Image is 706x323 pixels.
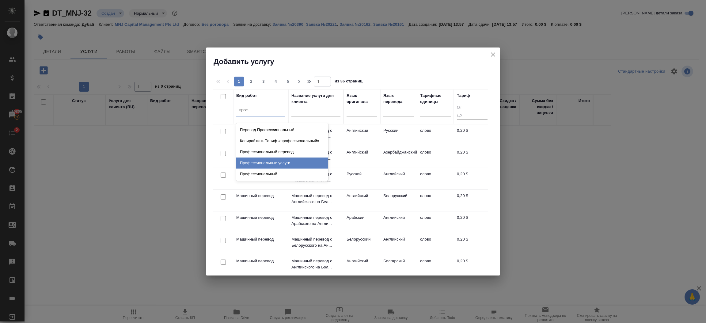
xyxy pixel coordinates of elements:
button: 5 [283,77,293,86]
td: 0,20 $ [454,255,491,276]
div: Перевод Профессиональный [236,124,328,135]
button: 3 [259,77,268,86]
p: Машинный перевод [236,193,285,199]
td: слово [417,255,454,276]
span: 3 [259,78,268,85]
p: Машинный перевод с Английского на Бол... [291,258,340,270]
td: Английский [380,233,417,255]
td: Английский [344,146,380,168]
td: Английский [380,211,417,233]
td: Азербайджанский [380,146,417,168]
div: Профессиональные услуги [236,158,328,169]
td: Болгарский [380,255,417,276]
button: 4 [271,77,281,86]
td: Английский [344,190,380,211]
div: Тарифные единицы [420,93,451,105]
span: из 36 страниц [335,78,362,86]
td: слово [417,124,454,146]
button: close [488,50,498,59]
td: Белорусский [344,233,380,255]
td: 0,20 $ [454,190,491,211]
td: 0,20 $ [454,168,491,189]
td: 0,20 $ [454,146,491,168]
td: 0,20 $ [454,233,491,255]
p: Машинный перевод с Арабского на Англи... [291,215,340,227]
td: Английский [344,124,380,146]
td: Белорусский [380,190,417,211]
div: Профессиональный перевод [236,146,328,158]
span: 2 [246,78,256,85]
p: Машинный перевод с Английского на Бел... [291,193,340,205]
td: 0,20 $ [454,211,491,233]
div: Язык оригинала [347,93,377,105]
p: Машинный перевод [236,236,285,242]
div: Название услуги для клиента [291,93,340,105]
div: Вид работ [236,93,257,99]
td: Русский [380,124,417,146]
input: До [457,112,488,120]
button: 2 [246,77,256,86]
div: Тариф [457,93,470,99]
td: 0,20 $ [454,124,491,146]
h2: Добавить услугу [214,57,500,66]
span: 5 [283,78,293,85]
td: слово [417,146,454,168]
input: От [457,104,488,112]
p: Машинный перевод с Белорусского на Ан... [291,236,340,249]
p: Машинный перевод [236,258,285,264]
div: Язык перевода [383,93,414,105]
td: слово [417,190,454,211]
p: Машинный перевод [236,215,285,221]
span: 4 [271,78,281,85]
td: Английский [344,255,380,276]
td: слово [417,168,454,189]
td: Русский [344,168,380,189]
div: Профессиональный [236,169,328,180]
td: слово [417,233,454,255]
td: Арабский [344,211,380,233]
td: слово [417,211,454,233]
td: Английский [380,168,417,189]
div: Копирайтинг. Тариф «профессиональный» [236,135,328,146]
